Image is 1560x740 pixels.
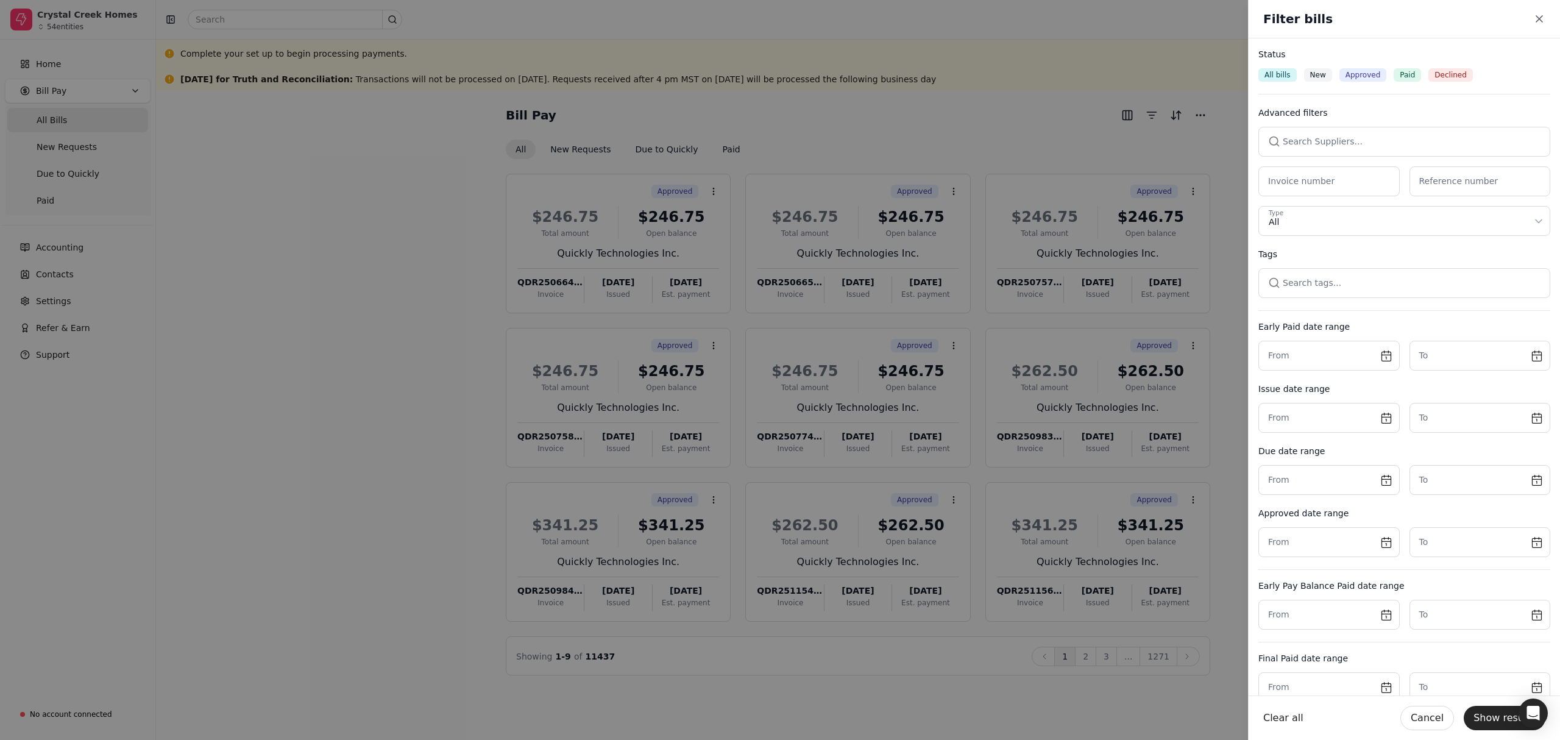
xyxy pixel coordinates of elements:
[1258,321,1550,333] div: Early Paid date range
[1258,248,1550,261] div: Tags
[1268,608,1289,621] label: From
[1464,706,1545,730] button: Show results
[1264,69,1291,80] span: All bills
[1258,600,1400,630] button: From
[1419,349,1428,362] label: To
[1258,383,1550,396] div: Issue date range
[1304,68,1332,82] button: New
[1310,69,1326,80] span: New
[1268,681,1289,694] label: From
[1409,672,1551,702] button: To
[1400,706,1454,730] button: Cancel
[1434,69,1467,80] span: Declined
[1263,10,1333,28] h2: Filter bills
[1258,652,1550,665] div: Final Paid date range
[1419,536,1428,549] label: To
[1345,69,1381,80] span: Approved
[1258,507,1550,520] div: Approved date range
[1263,706,1303,730] button: Clear all
[1409,527,1551,557] button: To
[1419,681,1428,694] label: To
[1258,403,1400,433] button: From
[1258,527,1400,557] button: From
[1269,208,1283,218] div: Type
[1394,68,1421,82] button: Paid
[1419,474,1428,486] label: To
[1419,411,1428,424] label: To
[1419,175,1498,188] label: Reference number
[1268,411,1289,424] label: From
[1258,48,1550,61] div: Status
[1409,403,1551,433] button: To
[1400,69,1415,80] span: Paid
[1258,445,1550,458] div: Due date range
[1268,536,1289,549] label: From
[1409,600,1551,630] button: To
[1409,341,1551,371] button: To
[1268,474,1289,486] label: From
[1268,175,1335,188] label: Invoice number
[1258,580,1550,592] div: Early Pay Balance Paid date range
[1419,608,1428,621] label: To
[1258,341,1400,371] button: From
[1268,349,1289,362] label: From
[1258,68,1297,82] button: All bills
[1258,465,1400,495] button: From
[1428,68,1473,82] button: Declined
[1409,465,1551,495] button: To
[1258,107,1550,119] div: Advanced filters
[1339,68,1387,82] button: Approved
[1258,672,1400,702] button: From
